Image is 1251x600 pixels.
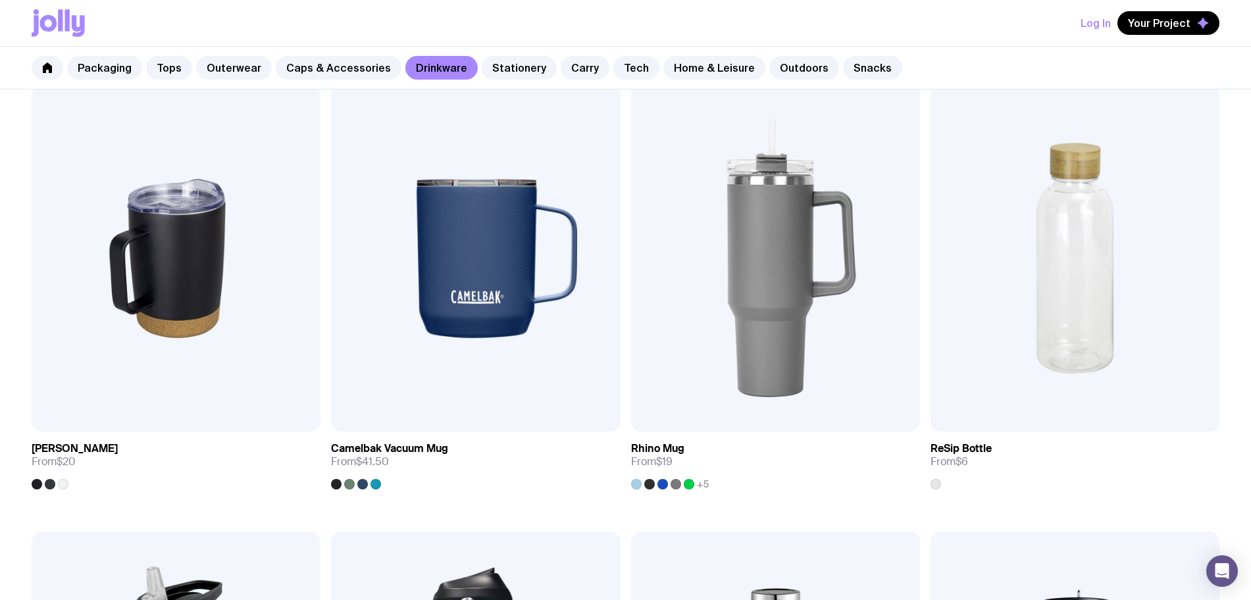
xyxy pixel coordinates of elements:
h3: [PERSON_NAME] [32,442,118,455]
a: Tops [146,56,192,80]
a: [PERSON_NAME]From$20 [32,432,320,489]
a: Camelbak Vacuum MugFrom$41.50 [331,432,620,489]
button: Your Project [1117,11,1219,35]
span: $20 [57,455,76,468]
a: Snacks [843,56,902,80]
a: Stationery [482,56,557,80]
a: Packaging [67,56,142,80]
span: From [331,455,389,468]
div: Open Intercom Messenger [1206,555,1238,587]
button: Log In [1081,11,1111,35]
span: From [931,455,968,468]
a: Home & Leisure [663,56,765,80]
a: Drinkware [405,56,478,80]
a: Caps & Accessories [276,56,401,80]
span: +5 [697,479,709,489]
h3: ReSip Bottle [931,442,992,455]
span: $6 [956,455,968,468]
a: Rhino MugFrom$19+5 [631,432,920,489]
h3: Rhino Mug [631,442,684,455]
span: $41.50 [356,455,389,468]
span: From [32,455,76,468]
a: Outerwear [196,56,272,80]
span: Your Project [1128,16,1190,30]
a: Tech [613,56,659,80]
a: ReSip BottleFrom$6 [931,432,1219,489]
span: $19 [656,455,673,468]
h3: Camelbak Vacuum Mug [331,442,448,455]
a: Outdoors [769,56,839,80]
a: Carry [561,56,609,80]
span: From [631,455,673,468]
